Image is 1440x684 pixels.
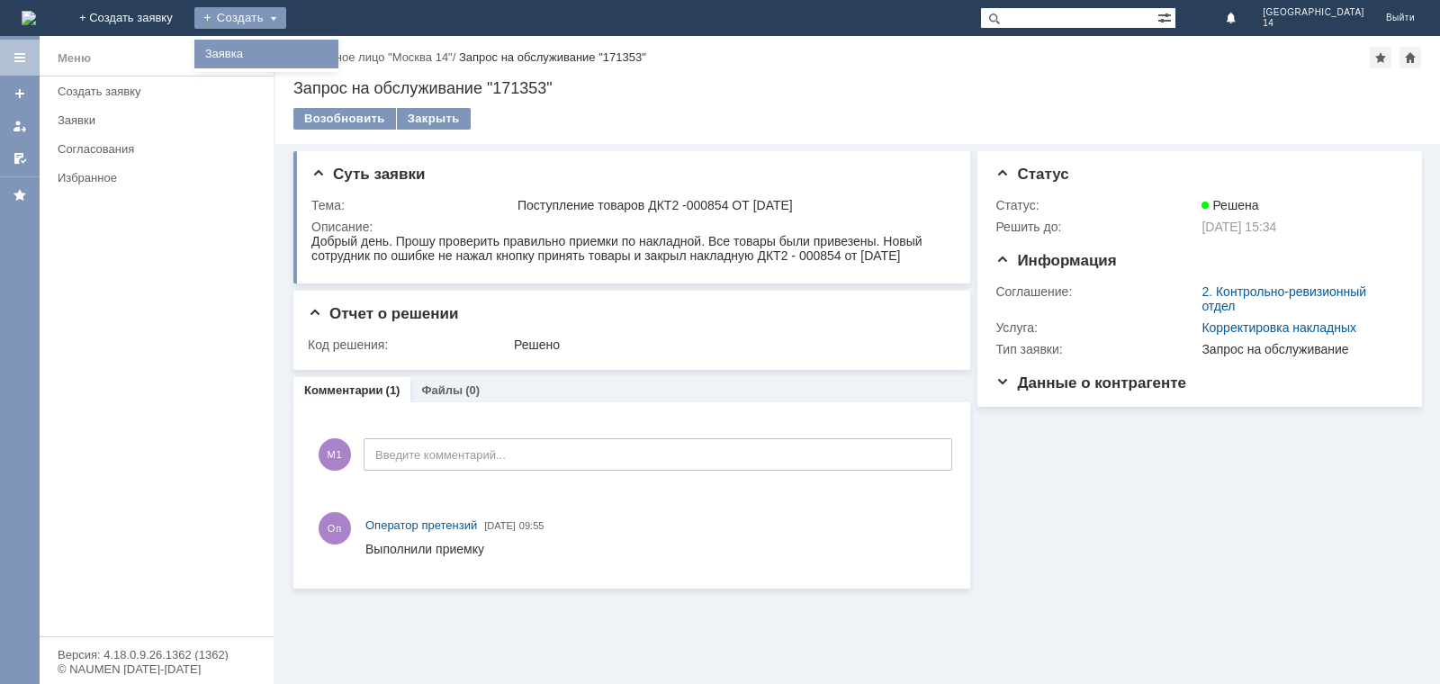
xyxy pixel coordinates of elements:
[58,171,243,184] div: Избранное
[995,198,1198,212] div: Статус:
[1263,18,1364,29] span: 14
[311,166,425,183] span: Суть заявки
[1201,284,1366,313] a: 2. Контрольно-ревизионный отдел
[293,50,453,64] a: Контактное лицо "Москва 14"
[1201,198,1258,212] span: Решена
[995,342,1198,356] div: Тип заявки:
[421,383,463,397] a: Файлы
[58,85,263,98] div: Создать заявку
[50,106,270,134] a: Заявки
[1263,7,1364,18] span: [GEOGRAPHIC_DATA]
[311,220,949,234] div: Описание:
[58,48,91,69] div: Меню
[517,198,946,212] div: Поступление товаров ДКТ2 -000854 ОТ [DATE]
[1370,47,1391,68] div: Добавить в избранное
[1399,47,1421,68] div: Сделать домашней страницей
[198,43,335,65] a: Заявка
[293,50,459,64] div: /
[293,79,1422,97] div: Запрос на обслуживание "171353"
[459,50,646,64] div: Запрос на обслуживание "171353"
[22,11,36,25] img: logo
[995,252,1116,269] span: Информация
[995,320,1198,335] div: Услуга:
[365,517,477,535] a: Оператор претензий
[1201,320,1356,335] a: Корректировка накладных
[5,112,34,140] a: Мои заявки
[5,79,34,108] a: Создать заявку
[50,77,270,105] a: Создать заявку
[304,383,383,397] a: Комментарии
[995,374,1186,391] span: Данные о контрагенте
[1201,220,1276,234] span: [DATE] 15:34
[995,220,1198,234] div: Решить до:
[995,166,1068,183] span: Статус
[5,144,34,173] a: Мои согласования
[519,520,544,531] span: 09:55
[194,7,286,29] div: Создать
[311,198,514,212] div: Тема:
[484,520,516,531] span: [DATE]
[386,383,400,397] div: (1)
[50,135,270,163] a: Согласования
[58,113,263,127] div: Заявки
[58,142,263,156] div: Согласования
[58,649,256,661] div: Версия: 4.18.0.9.26.1362 (1362)
[308,337,510,352] div: Код решения:
[465,383,480,397] div: (0)
[995,284,1198,299] div: Соглашение:
[308,305,458,322] span: Отчет о решении
[365,518,477,532] span: Оператор претензий
[514,337,946,352] div: Решено
[22,11,36,25] a: Перейти на домашнюю страницу
[1157,8,1175,25] span: Расширенный поиск
[58,663,256,675] div: © NAUMEN [DATE]-[DATE]
[319,438,351,471] span: М1
[1201,342,1396,356] div: Запрос на обслуживание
